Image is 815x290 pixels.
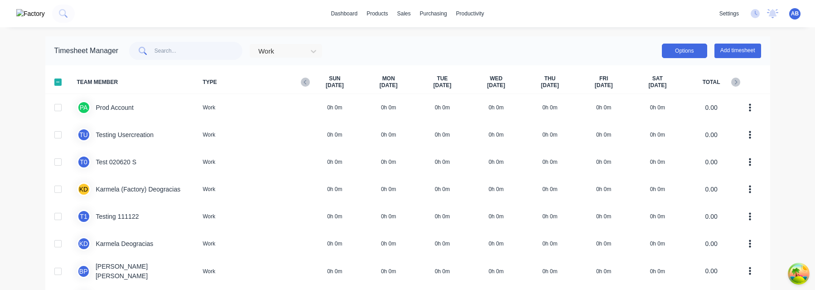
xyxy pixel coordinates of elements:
[54,45,119,56] div: Timesheet Manager
[380,82,398,89] span: [DATE]
[662,44,707,58] button: Options
[490,75,502,83] span: WED
[77,75,199,89] span: TEAM MEMBER
[437,75,448,83] span: TUE
[545,75,556,83] span: THU
[595,82,613,89] span: [DATE]
[16,9,45,19] img: Factory
[415,7,452,20] div: purchasing
[685,75,738,89] span: TOTAL
[382,75,395,83] span: MON
[541,82,559,89] span: [DATE]
[326,7,362,20] a: dashboard
[599,75,608,83] span: FRI
[652,75,663,83] span: SAT
[392,7,415,20] div: sales
[648,82,666,89] span: [DATE]
[714,44,761,58] button: Add timesheet
[362,7,392,20] div: products
[326,82,344,89] span: [DATE]
[433,82,451,89] span: [DATE]
[452,7,489,20] div: productivity
[487,82,505,89] span: [DATE]
[790,265,808,283] button: Open Tanstack query devtools
[791,10,799,18] span: AB
[199,75,308,89] span: TYPE
[154,42,243,60] input: Search...
[329,75,340,83] span: SUN
[715,7,743,20] div: settings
